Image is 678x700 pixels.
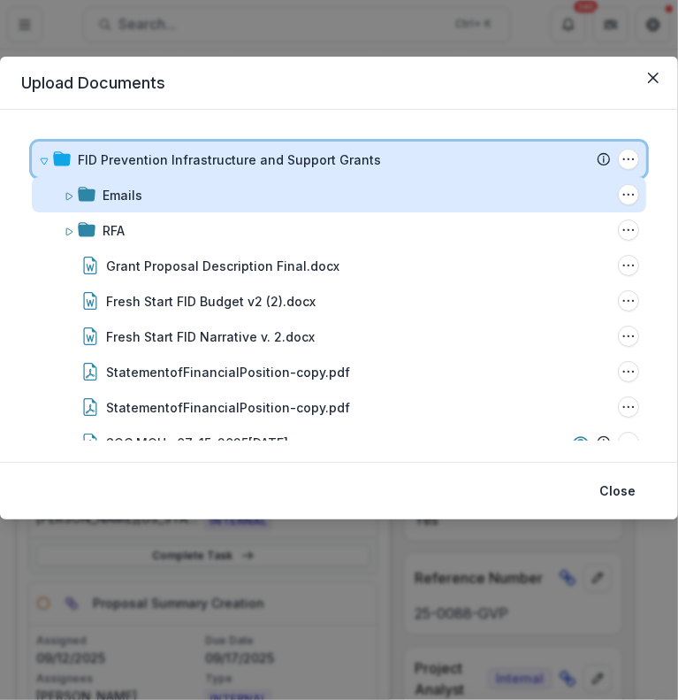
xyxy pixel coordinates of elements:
button: Close [589,477,646,505]
div: RFARFA Options [32,212,646,248]
div: EmailsEmails Options [32,177,646,212]
div: StatementofFinancialPosition-copy.pdf [106,398,350,417]
button: Grant Proposal Description Final.docx Options [618,255,639,276]
button: Fresh Start FID Narrative v. 2.docx Options [618,326,639,347]
button: Fresh Start FID Budget v2 (2).docx Options [618,290,639,312]
div: Fresh Start FID Narrative v. 2.docxFresh Start FID Narrative v. 2.docx Options [32,319,646,354]
div: Fresh Start FID Budget v2 (2).docxFresh Start FID Budget v2 (2).docx Options [32,283,646,319]
div: StatementofFinancialPosition-copy.pdfStatementofFinancialPosition-copy.pdf Options [32,389,646,425]
div: Fresh Start FID Budget v2 (2).docx [106,292,316,311]
div: SOC MOUs 07-15-2025[DATE] [106,434,288,452]
div: FID Prevention Infrastructure and Support Grants [78,150,381,169]
div: Emails [103,186,142,204]
div: StatementofFinancialPosition-copy.pdf [106,363,350,381]
div: StatementofFinancialPosition-copy.pdfStatementofFinancialPosition-copy.pdf Options [32,354,646,389]
div: SOC MOUs 07-15-2025[DATE]SOC MOUs 07-15-2025.pdf Options [32,425,646,460]
button: StatementofFinancialPosition-copy.pdf Options [618,361,639,382]
button: Close [639,64,667,92]
button: FID Prevention Infrastructure and Support Grants Options [618,149,639,170]
button: StatementofFinancialPosition-copy.pdf Options [618,396,639,418]
button: Emails Options [618,184,639,205]
button: RFA Options [618,219,639,241]
div: RFA [103,221,125,240]
div: Grant Proposal Description Final.docxGrant Proposal Description Final.docx Options [32,248,646,283]
button: SOC MOUs 07-15-2025.pdf Options [618,432,639,453]
div: Grant Proposal Description Final.docx [106,257,339,275]
div: FID Prevention Infrastructure and Support GrantsFID Prevention Infrastructure and Support Grants ... [32,142,646,177]
div: Fresh Start FID Narrative v. 2.docx [106,327,315,346]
